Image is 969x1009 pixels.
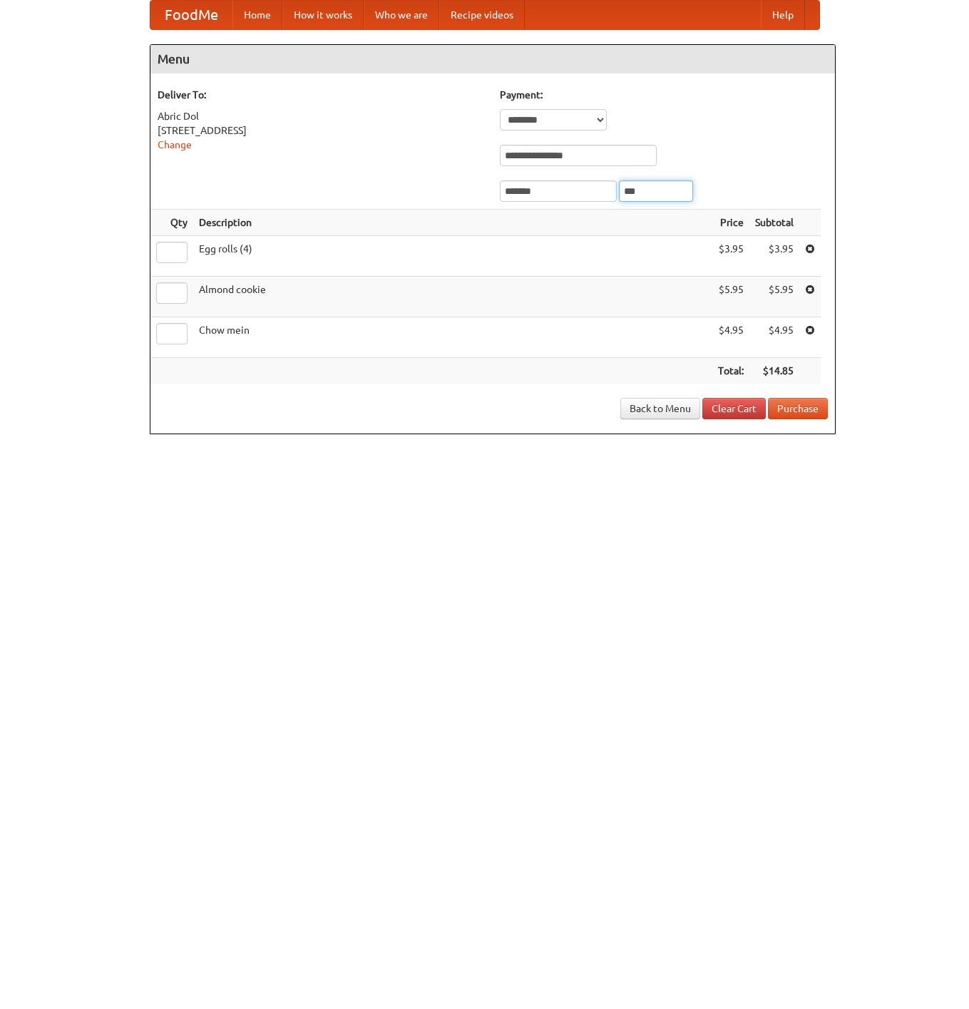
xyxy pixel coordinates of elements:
h5: Payment: [500,88,828,102]
td: $5.95 [712,277,749,317]
div: Abric Dol [158,109,486,123]
a: Back to Menu [620,398,700,419]
td: $4.95 [749,317,799,358]
td: Chow mein [193,317,712,358]
a: Help [761,1,805,29]
a: Home [232,1,282,29]
div: [STREET_ADDRESS] [158,123,486,138]
th: Qty [150,210,193,236]
a: Clear Cart [702,398,766,419]
a: Who we are [364,1,439,29]
th: Total: [712,358,749,384]
a: How it works [282,1,364,29]
td: Egg rolls (4) [193,236,712,277]
td: $3.95 [749,236,799,277]
td: $4.95 [712,317,749,358]
a: Recipe videos [439,1,525,29]
th: $14.85 [749,358,799,384]
th: Description [193,210,712,236]
button: Purchase [768,398,828,419]
th: Price [712,210,749,236]
a: FoodMe [150,1,232,29]
h5: Deliver To: [158,88,486,102]
td: $3.95 [712,236,749,277]
td: $5.95 [749,277,799,317]
td: Almond cookie [193,277,712,317]
a: Change [158,139,192,150]
h4: Menu [150,45,835,73]
th: Subtotal [749,210,799,236]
